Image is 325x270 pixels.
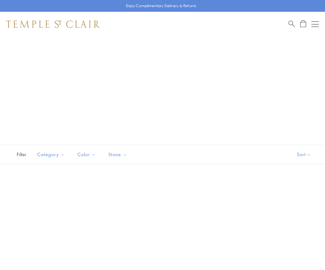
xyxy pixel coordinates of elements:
button: Stone [104,148,132,161]
button: Category [32,148,70,161]
span: Category [34,151,70,158]
a: Open Shopping Bag [300,20,306,28]
span: Color [74,151,101,158]
img: Temple St. Clair [6,20,100,28]
button: Open navigation [311,20,319,28]
a: Search [288,20,295,28]
button: Show sort by [283,145,325,164]
button: Color [73,148,101,161]
span: Stone [105,151,132,158]
p: Enjoy Complimentary Delivery & Returns [126,3,196,9]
